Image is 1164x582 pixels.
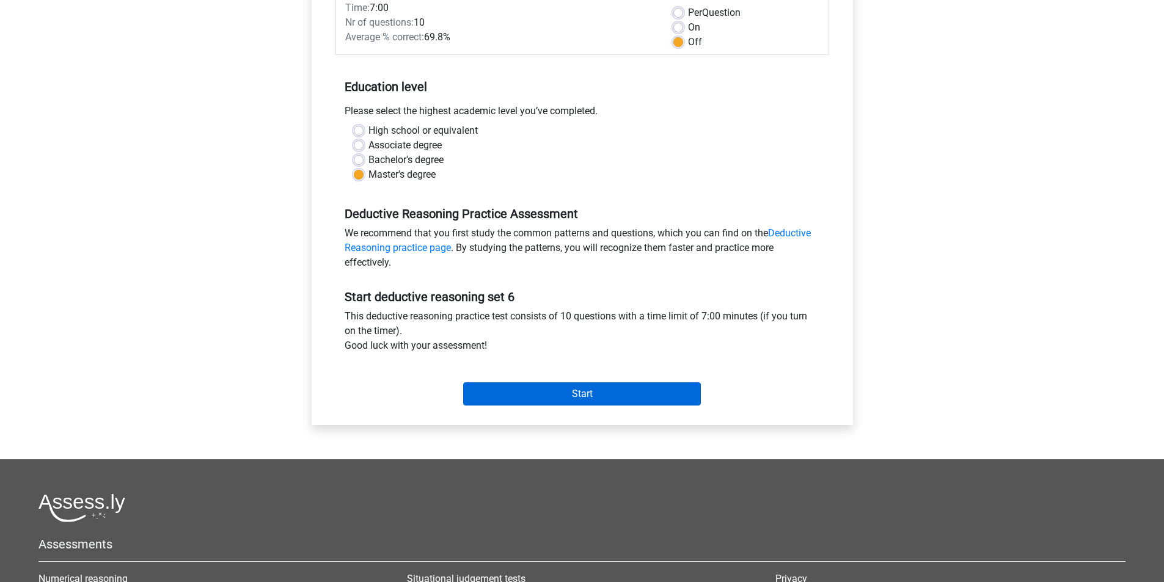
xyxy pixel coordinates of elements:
[463,382,701,406] input: Start
[335,309,829,358] div: This deductive reasoning practice test consists of 10 questions with a time limit of 7:00 minutes...
[336,30,664,45] div: 69.8%
[368,153,444,167] label: Bachelor's degree
[688,20,700,35] label: On
[345,31,424,43] span: Average % correct:
[38,493,125,522] img: Assessly logo
[345,206,820,221] h5: Deductive Reasoning Practice Assessment
[336,1,664,15] div: 7:00
[688,35,702,49] label: Off
[38,537,1126,551] h5: Assessments
[368,138,442,153] label: Associate degree
[335,226,829,275] div: We recommend that you first study the common patterns and questions, which you can find on the . ...
[688,7,702,18] span: Per
[345,289,820,304] h5: Start deductive reasoning set 6
[368,123,478,138] label: High school or equivalent
[345,75,820,99] h5: Education level
[336,15,664,30] div: 10
[345,16,414,28] span: Nr of questions:
[345,2,370,13] span: Time:
[368,167,436,182] label: Master's degree
[335,104,829,123] div: Please select the highest academic level you’ve completed.
[688,5,741,20] label: Question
